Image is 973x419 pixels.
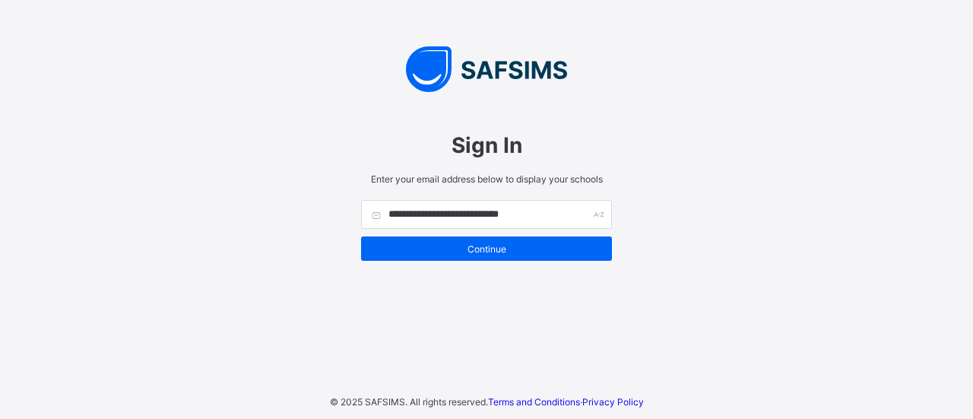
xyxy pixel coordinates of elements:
img: SAFSIMS Logo [346,46,627,92]
a: Privacy Policy [582,396,644,408]
span: Enter your email address below to display your schools [361,173,612,185]
span: © 2025 SAFSIMS. All rights reserved. [330,396,488,408]
span: Sign In [361,132,612,158]
a: Terms and Conditions [488,396,580,408]
span: · [488,396,644,408]
span: Continue [372,243,601,255]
